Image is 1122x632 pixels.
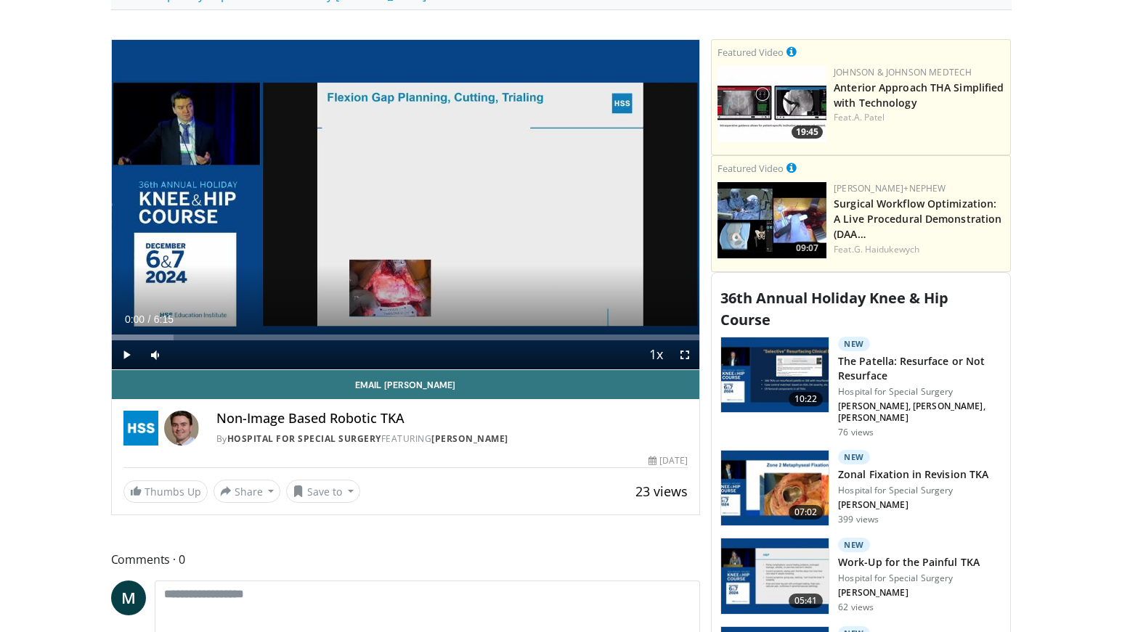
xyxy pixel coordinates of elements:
[717,46,784,59] small: Featured Video
[834,243,1004,256] div: Feat.
[789,505,824,520] span: 07:02
[838,555,980,570] h3: Work-Up for the Painful TKA
[112,40,700,371] video-js: Video Player
[148,313,151,325] span: /
[838,337,870,351] p: New
[717,66,826,142] img: 06bb1c17-1231-4454-8f12-6191b0b3b81a.150x105_q85_crop-smart_upscale.jpg
[111,550,701,569] span: Comments 0
[838,602,874,613] p: 62 views
[164,411,199,446] img: Avatar
[286,480,360,503] button: Save to
[789,594,824,608] span: 05:41
[125,313,145,325] span: 0:00
[834,111,1004,124] div: Feat.
[838,538,870,552] p: New
[112,335,700,340] div: Progress Bar
[720,450,1001,527] a: 07:02 New Zonal Fixation in Revision TKA Hospital for Special Surgery [PERSON_NAME] 399 views
[141,340,170,369] button: Mute
[834,66,972,78] a: Johnson & Johnson MedTech
[111,580,146,615] a: M
[112,370,700,399] a: Email [PERSON_NAME]
[721,451,829,526] img: 8c00ecc6-b8d7-4566-b435-2fac14d4dde7.150x105_q85_crop-smart_upscale.jpg
[721,538,829,614] img: 6b92915c-3a4e-467c-8b1f-434e8d6fb7bb.150x105_q85_crop-smart_upscale.jpg
[789,392,824,406] span: 10:22
[112,340,141,369] button: Play
[216,432,688,446] div: By FEATURING
[838,450,870,464] p: New
[670,340,699,369] button: Fullscreen
[838,401,1001,424] p: [PERSON_NAME], [PERSON_NAME], [PERSON_NAME]
[717,162,784,175] small: Featured Video
[838,467,988,482] h3: Zonal Fixation in Revision TKA
[123,480,208,503] a: Thumbs Up
[792,242,823,255] span: 09:07
[635,483,688,500] span: 23 views
[717,182,826,258] img: bcfc90b5-8c69-4b20-afee-af4c0acaf118.150x105_q85_crop-smart_upscale.jpg
[834,81,1004,110] a: Anterior Approach THA Simplified with Technology
[838,485,988,496] p: Hospital for Special Surgery
[721,337,829,413] img: 973b0c3c-fa2a-4d48-9336-c199bb088639.150x105_q85_crop-smart_upscale.jpg
[431,432,508,445] a: [PERSON_NAME]
[717,182,826,258] a: 09:07
[154,313,174,325] span: 6:15
[720,288,948,329] span: 36th Annual Holiday Knee & Hip Course
[854,243,919,255] a: G. Haidukewych
[854,111,885,123] a: A. Patel
[838,354,1001,383] h3: The Patella: Resurface or Not Resurface
[792,126,823,139] span: 19:45
[838,427,874,438] p: 76 views
[838,573,980,584] p: Hospital for Special Surgery
[214,480,281,503] button: Share
[720,337,1001,438] a: 10:22 New The Patella: Resurface or Not Resurface Hospital for Special Surgery [PERSON_NAME], [PE...
[838,499,988,511] p: [PERSON_NAME]
[838,386,1001,398] p: Hospital for Special Surgery
[123,411,158,446] img: Hospital for Special Surgery
[838,514,879,525] p: 399 views
[717,66,826,142] a: 19:45
[834,197,1001,241] a: Surgical Workflow Optimization: A Live Procedural Demonstration (DAA…
[834,182,946,194] a: [PERSON_NAME]+Nephew
[641,340,670,369] button: Playback Rate
[720,538,1001,615] a: 05:41 New Work-Up for the Painful TKA Hospital for Special Surgery [PERSON_NAME] 62 views
[216,411,688,427] h4: Non-Image Based Robotic TKA
[227,432,381,445] a: Hospital for Special Surgery
[649,454,688,467] div: [DATE]
[838,587,980,599] p: [PERSON_NAME]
